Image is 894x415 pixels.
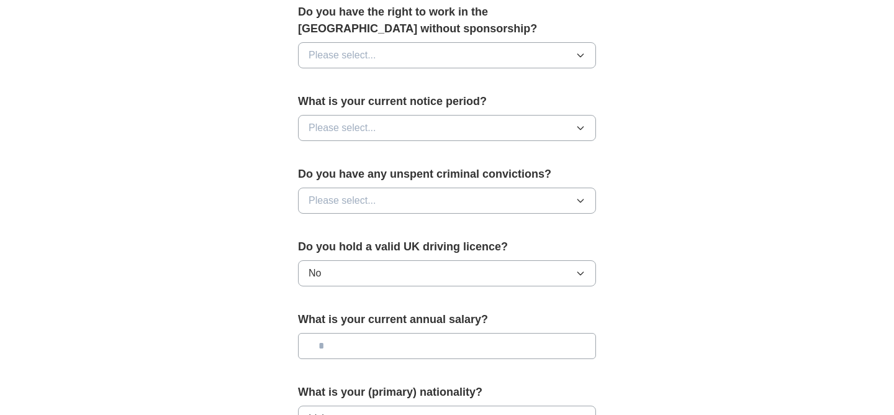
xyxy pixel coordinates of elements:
[309,193,376,208] span: Please select...
[309,121,376,135] span: Please select...
[298,4,596,37] label: Do you have the right to work in the [GEOGRAPHIC_DATA] without sponsorship?
[298,260,596,286] button: No
[298,166,596,183] label: Do you have any unspent criminal convictions?
[298,93,596,110] label: What is your current notice period?
[298,311,596,328] label: What is your current annual salary?
[309,48,376,63] span: Please select...
[298,384,596,401] label: What is your (primary) nationality?
[309,266,321,281] span: No
[298,239,596,255] label: Do you hold a valid UK driving licence?
[298,115,596,141] button: Please select...
[298,42,596,68] button: Please select...
[298,188,596,214] button: Please select...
